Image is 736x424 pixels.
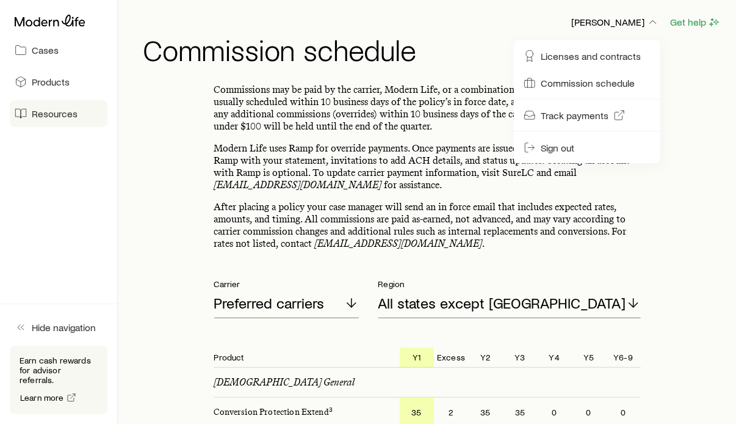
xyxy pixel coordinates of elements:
p: Y6-9 [606,348,640,367]
a: Cases [10,37,107,64]
span: Hide navigation [32,321,96,334]
p: Region [378,279,641,289]
span: Track payments [541,109,608,122]
p: Modern Life uses Ramp for override payments. Once payments are issued you will receive emails fro... [214,142,641,191]
span: Resources [32,108,78,120]
a: Resources [10,100,107,127]
p: Y3 [503,348,537,367]
p: Y4 [537,348,571,367]
a: [EMAIL_ADDRESS][DOMAIN_NAME] [315,238,483,249]
p: All states except [GEOGRAPHIC_DATA] [378,294,626,312]
a: Track payments [519,104,655,126]
h1: Commission schedule [143,35,721,64]
button: Hide navigation [10,314,107,341]
p: Y2 [468,348,502,367]
a: Licenses and contracts [519,45,655,67]
p: Earn cash rewards for advisor referrals. [20,356,98,385]
span: Learn more [20,393,64,402]
a: Commission schedule [519,72,655,94]
button: Get help [669,15,721,29]
a: 3 [329,407,333,417]
span: Products [32,76,70,88]
span: Sign out [541,142,574,154]
button: [PERSON_NAME] [571,15,660,30]
p: [DEMOGRAPHIC_DATA] General [214,376,355,389]
p: Excess [434,348,468,367]
p: Y5 [572,348,606,367]
p: Commissions may be paid by the carrier, Modern Life, or a combination of both. Carrier payments a... [214,84,641,133]
p: Preferred carriers [214,294,325,312]
a: Products [10,68,107,95]
p: Y1 [400,348,434,367]
p: Product [204,348,400,367]
span: Commission schedule [541,77,635,89]
sup: 3 [329,406,333,414]
span: Cases [32,44,59,56]
button: Sign out [519,137,655,159]
p: [PERSON_NAME] [571,16,659,28]
div: Earn cash rewards for advisor referrals.Learn more [10,346,107,414]
p: Carrier [214,279,359,289]
span: Licenses and contracts [541,50,641,62]
a: [EMAIL_ADDRESS][DOMAIN_NAME] [214,179,382,191]
p: After placing a policy your case manager will send an in force email that includes expected rates... [214,201,641,250]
